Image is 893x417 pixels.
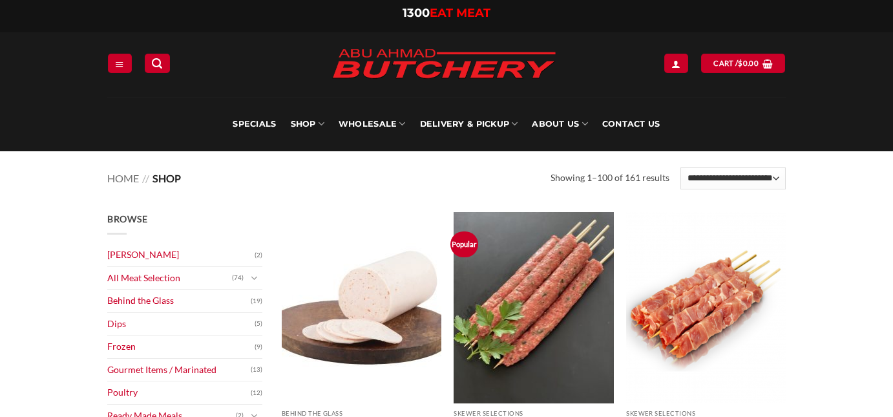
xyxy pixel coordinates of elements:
span: (13) [251,360,262,380]
a: Frozen [107,336,255,358]
a: Wholesale [339,97,406,151]
span: EAT MEAT [430,6,490,20]
span: (19) [251,292,262,311]
span: Shop [152,172,181,184]
select: Shop order [680,167,786,189]
a: Home [107,172,139,184]
a: Contact Us [602,97,660,151]
p: Behind the Glass [282,410,441,417]
a: [PERSON_NAME] [107,244,255,266]
a: Poultry [107,381,251,404]
p: Skewer Selections [626,410,786,417]
img: Abu Ahmad Butchery [321,40,567,89]
a: Search [145,54,169,72]
span: (5) [255,314,262,334]
a: Dips [107,313,255,336]
a: 1300EAT MEAT [403,6,490,20]
span: // [142,172,149,184]
img: Fettayleh Sliced Chicken Roll - Chilli (Kg) [282,212,441,403]
p: Skewer Selections [454,410,613,417]
button: Toggle [247,271,262,285]
img: Kafta Skewers [454,212,613,403]
a: Gourmet Items / Marinated [107,359,251,381]
a: About Us [532,97,587,151]
a: Login [664,54,688,72]
a: Menu [108,54,131,72]
span: (12) [251,383,262,403]
a: Behind the Glass [107,290,251,312]
a: Specials [233,97,276,151]
a: View cart [701,54,784,72]
span: (2) [255,246,262,265]
span: (74) [232,268,244,288]
span: Browse [107,213,147,224]
span: (9) [255,337,262,357]
bdi: 0.00 [738,59,759,67]
a: All Meat Selection [107,267,232,290]
span: Cart / [713,58,759,69]
p: Showing 1–100 of 161 results [551,171,669,186]
a: SHOP [291,97,324,151]
span: $ [738,58,742,69]
a: Delivery & Pickup [420,97,518,151]
span: 1300 [403,6,430,20]
img: Chicken Kebabs Skewers [626,212,786,403]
